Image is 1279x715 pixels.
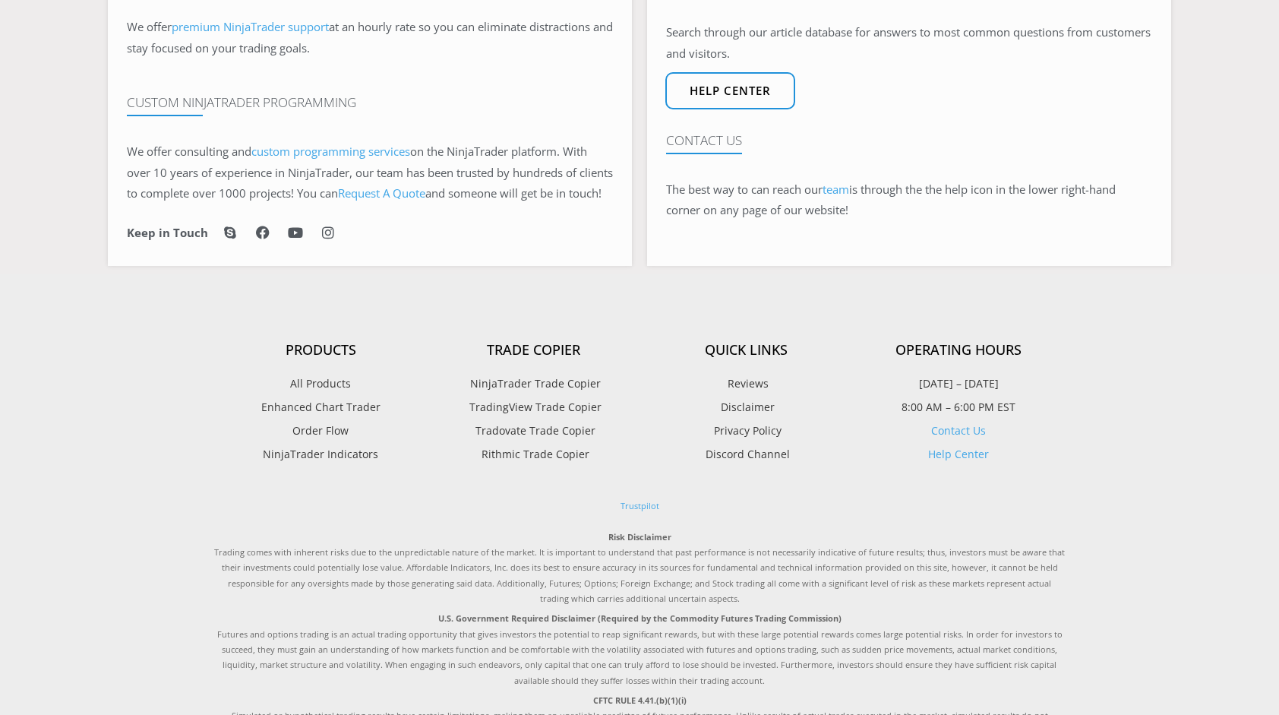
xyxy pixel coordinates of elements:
a: Order Flow [214,421,427,441]
p: Futures and options trading is an actual trading opportunity that gives investors the potential t... [214,611,1065,688]
p: The best way to can reach our is through the the help icon in the lower right-hand corner on any ... [666,179,1152,222]
a: team [823,182,849,197]
a: Reviews [639,374,852,394]
strong: U.S. Government Required Disclaimer (Required by the Commodity Futures Trading Commission) [438,612,842,624]
span: We offer [127,19,172,34]
a: TradingView Trade Copier [427,397,639,417]
strong: Risk Disclaimer [608,531,671,543]
strong: CFTC RULE 4.41.(b)(1)(i) [593,694,687,706]
a: NinjaTrader Trade Copier [427,374,639,394]
span: All Products [290,374,351,394]
h4: Operating Hours [852,342,1065,359]
p: 8:00 AM – 6:00 PM EST [852,397,1065,417]
h4: Custom NinjaTrader Programming [127,95,613,110]
span: Rithmic Trade Copier [478,445,589,464]
span: Help center [690,85,771,96]
p: Search through our article database for answers to most common questions from customers and visit... [666,22,1152,65]
span: Reviews [724,374,769,394]
a: Help center [665,72,795,109]
span: Order Flow [292,421,349,441]
span: Enhanced Chart Trader [261,397,381,417]
p: [DATE] – [DATE] [852,374,1065,394]
span: TradingView Trade Copier [466,397,602,417]
h4: Trade Copier [427,342,639,359]
a: Privacy Policy [639,421,852,441]
a: Disclaimer [639,397,852,417]
a: All Products [214,374,427,394]
h4: Contact Us [666,133,1152,148]
a: Tradovate Trade Copier [427,421,639,441]
span: Disclaimer [717,397,775,417]
a: NinjaTrader Indicators [214,445,427,464]
a: Trustpilot [621,500,659,511]
span: Privacy Policy [710,421,782,441]
a: premium NinjaTrader support [172,19,329,34]
span: Discord Channel [702,445,790,464]
a: Rithmic Trade Copier [427,445,639,464]
a: Request A Quote [338,185,425,201]
a: Enhanced Chart Trader [214,397,427,417]
p: Trading comes with inherent risks due to the unpredictable nature of the market. It is important ... [214,530,1065,607]
span: NinjaTrader Trade Copier [466,374,601,394]
span: on the NinjaTrader platform. With over 10 years of experience in NinjaTrader, our team has been t... [127,144,613,201]
span: We offer consulting and [127,144,410,159]
h4: Products [214,342,427,359]
span: at an hourly rate so you can eliminate distractions and stay focused on your trading goals. [127,19,613,55]
a: Help Center [928,447,989,461]
h4: Quick Links [639,342,852,359]
a: custom programming services [251,144,410,159]
a: Discord Channel [639,445,852,464]
span: NinjaTrader Indicators [263,445,378,464]
h6: Keep in Touch [127,226,208,240]
span: Tradovate Trade Copier [472,421,595,441]
a: Contact Us [931,423,986,438]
